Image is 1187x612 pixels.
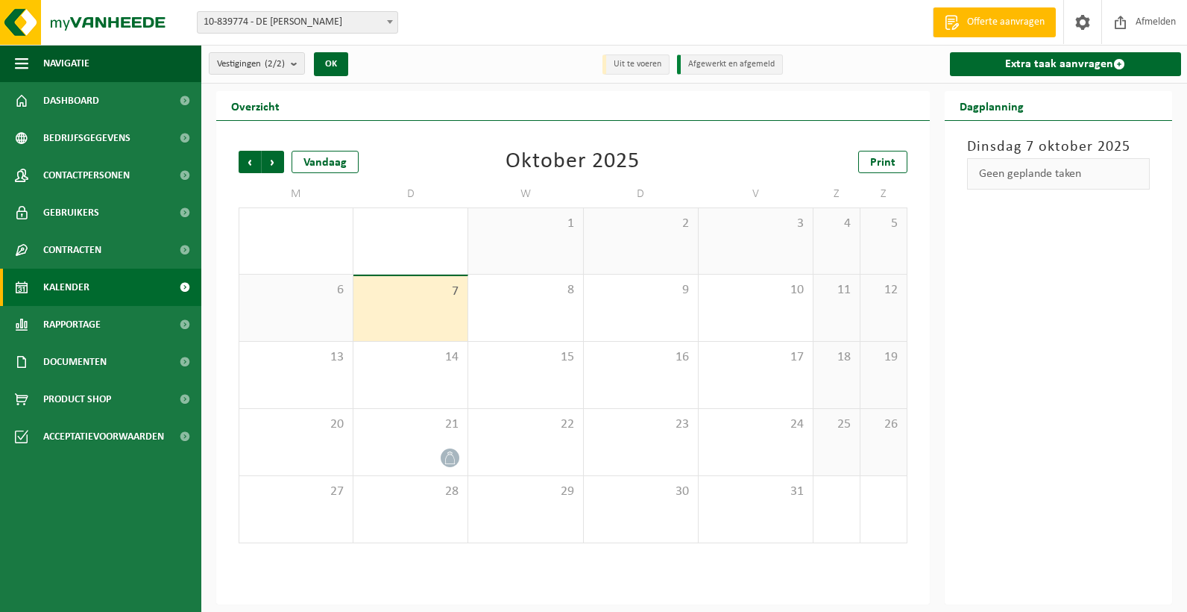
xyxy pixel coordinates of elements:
button: OK [314,52,348,76]
span: 9 [591,282,690,299]
li: Uit te voeren [602,54,670,75]
span: Kalender [43,269,89,306]
span: 14 [361,349,460,366]
div: Geen geplande taken [967,158,1150,190]
span: 5 [868,216,899,232]
span: 16 [591,349,690,366]
a: Offerte aanvragen [933,7,1056,37]
count: (2/2) [265,59,285,69]
h2: Overzicht [216,91,295,120]
span: 2 [591,216,690,232]
span: 31 [706,484,805,500]
td: W [468,181,583,207]
span: 12 [868,282,899,299]
span: Bedrijfsgegevens [43,119,130,157]
span: 23 [591,416,690,433]
td: Z [813,181,860,207]
span: 21 [361,416,460,433]
span: 6 [247,282,345,299]
span: 28 [361,484,460,500]
span: Rapportage [43,306,101,343]
span: 18 [821,349,852,366]
span: Contactpersonen [43,157,130,194]
h2: Dagplanning [945,91,1039,120]
span: 29 [476,484,575,500]
span: Volgende [262,151,284,173]
span: 3 [706,216,805,232]
span: Vorige [239,151,261,173]
span: Offerte aanvragen [963,15,1048,30]
div: Vandaag [292,151,359,173]
span: 10-839774 - DE BEIR RUDY - MERELBEKE [197,11,398,34]
a: Print [858,151,907,173]
span: Contracten [43,231,101,269]
span: Navigatie [43,45,89,82]
a: Extra taak aanvragen [950,52,1182,76]
span: Vestigingen [217,53,285,75]
span: 10-839774 - DE BEIR RUDY - MERELBEKE [198,12,397,33]
span: 27 [247,484,345,500]
span: 13 [247,349,345,366]
span: 26 [868,416,899,433]
td: D [584,181,699,207]
td: M [239,181,353,207]
span: Dashboard [43,82,99,119]
li: Afgewerkt en afgemeld [677,54,783,75]
span: 8 [476,282,575,299]
span: Acceptatievoorwaarden [43,418,164,455]
span: 19 [868,349,899,366]
td: V [699,181,813,207]
span: 30 [591,484,690,500]
span: Documenten [43,343,107,381]
span: 11 [821,282,852,299]
span: Print [870,157,895,169]
td: D [353,181,468,207]
button: Vestigingen(2/2) [209,52,305,75]
span: 22 [476,416,575,433]
span: 15 [476,349,575,366]
span: 7 [361,284,460,300]
h3: Dinsdag 7 oktober 2025 [967,136,1150,158]
span: 20 [247,416,345,433]
td: Z [860,181,907,207]
span: 4 [821,216,852,232]
span: Gebruikers [43,194,99,231]
span: Product Shop [43,381,111,418]
span: 10 [706,282,805,299]
div: Oktober 2025 [506,151,640,173]
span: 24 [706,416,805,433]
span: 17 [706,349,805,366]
span: 25 [821,416,852,433]
span: 1 [476,216,575,232]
